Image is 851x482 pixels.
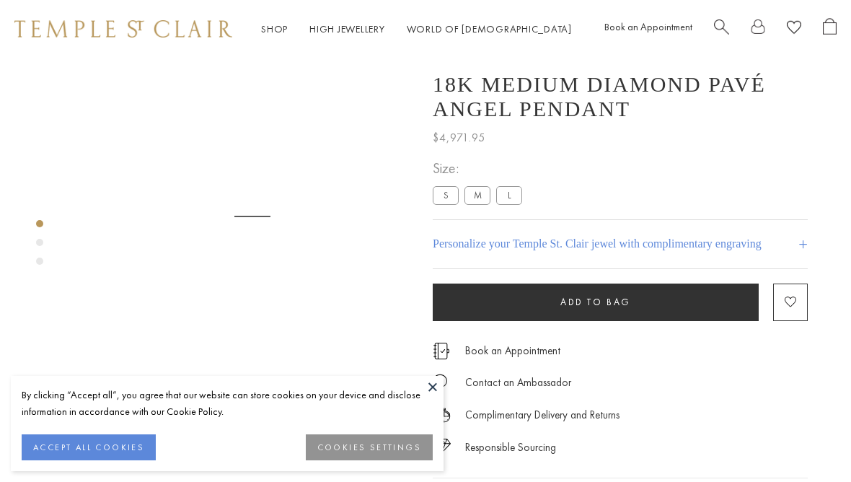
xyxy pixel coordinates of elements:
button: Add to bag [433,284,759,321]
span: $4,971.95 [433,128,485,147]
label: S [433,186,459,204]
a: View Wishlist [787,18,801,40]
div: By clicking “Accept all”, you agree that our website can store cookies on your device and disclos... [22,387,433,420]
button: ACCEPT ALL COOKIES [22,434,156,460]
p: Complimentary Delivery and Returns [465,406,619,424]
img: icon_appointment.svg [433,343,450,359]
nav: Main navigation [261,20,572,38]
a: Book an Appointment [465,343,560,359]
div: Contact an Ambassador [465,374,571,392]
a: High JewelleryHigh Jewellery [309,22,385,35]
div: Responsible Sourcing [465,439,556,457]
a: Search [714,18,729,40]
span: Size: [433,157,528,180]
a: ShopShop [261,22,288,35]
a: Open Shopping Bag [823,18,837,40]
label: L [496,186,522,204]
div: Product gallery navigation [36,216,43,276]
img: Temple St. Clair [14,20,232,38]
a: World of [DEMOGRAPHIC_DATA]World of [DEMOGRAPHIC_DATA] [407,22,572,35]
img: MessageIcon-01_2.svg [433,374,447,388]
h4: Personalize your Temple St. Clair jewel with complimentary engraving [433,235,762,253]
button: COOKIES SETTINGS [306,434,433,460]
span: Add to bag [560,296,631,308]
h1: 18K Medium Diamond Pavé Angel Pendant [433,72,808,121]
iframe: Gorgias live chat messenger [779,414,837,468]
h4: + [798,231,808,258]
a: Book an Appointment [604,20,692,33]
label: M [464,186,490,204]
